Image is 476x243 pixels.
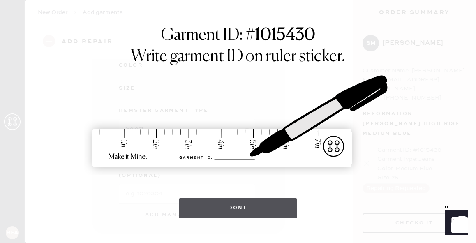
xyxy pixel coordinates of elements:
strong: 1015430 [255,27,315,44]
h1: Garment ID: # [161,25,315,47]
img: ruler-sticker-sharpie.svg [84,54,392,190]
h1: Write garment ID on ruler sticker. [131,47,345,67]
iframe: Front Chat [437,206,472,241]
button: Done [179,198,298,218]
